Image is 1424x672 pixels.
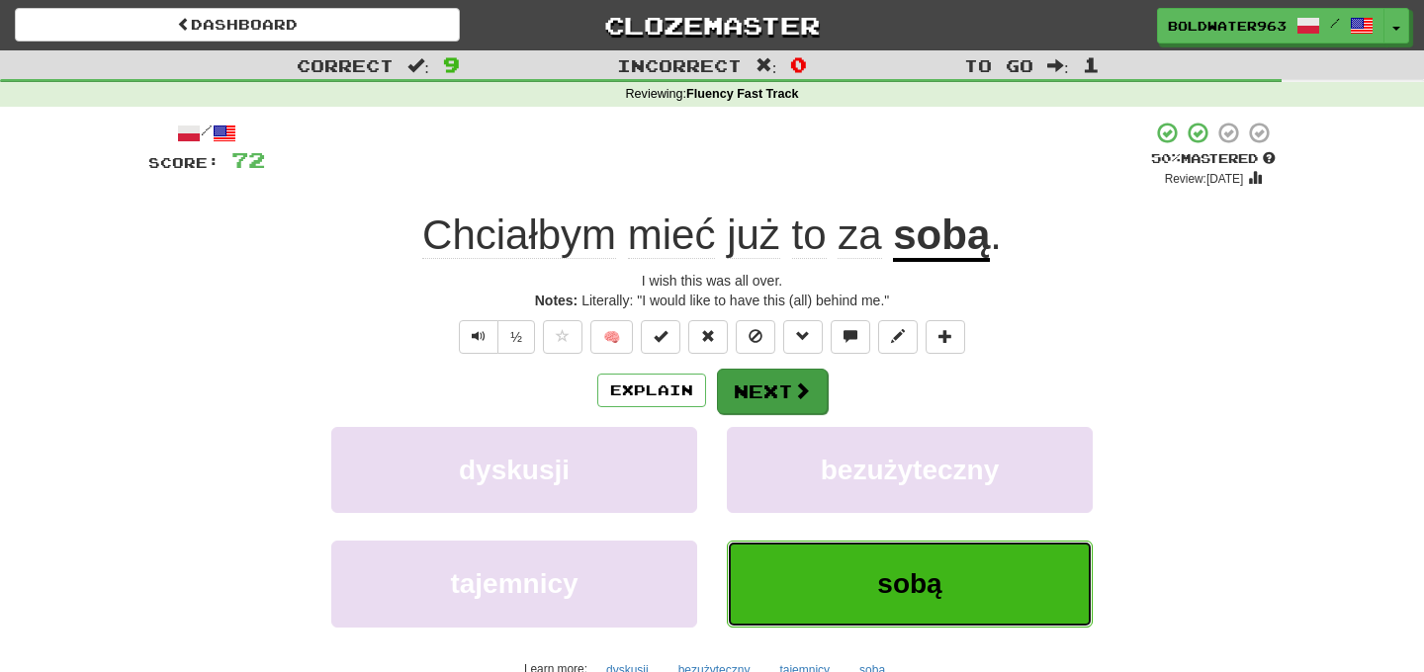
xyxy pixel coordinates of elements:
[964,55,1033,75] span: To go
[756,57,777,74] span: :
[489,8,934,42] a: Clozemaster
[617,55,742,75] span: Incorrect
[422,211,616,259] span: Chciałbym
[878,320,918,354] button: Edit sentence (alt+d)
[926,320,965,354] button: Add to collection (alt+a)
[686,87,798,101] strong: Fluency Fast Track
[831,320,870,354] button: Discuss sentence (alt+u)
[893,211,990,262] u: sobą
[727,427,1093,513] button: bezużyteczny
[497,320,535,354] button: ½
[688,320,728,354] button: Reset to 0% Mastered (alt+r)
[1330,16,1340,30] span: /
[1165,172,1244,186] small: Review: [DATE]
[297,55,394,75] span: Correct
[1083,52,1100,76] span: 1
[455,320,535,354] div: Text-to-speech controls
[727,541,1093,627] button: sobą
[783,320,823,354] button: Grammar (alt+g)
[838,211,881,259] span: za
[15,8,460,42] a: Dashboard
[148,271,1276,291] div: I wish this was all over.
[877,568,941,599] span: sobą
[641,320,680,354] button: Set this sentence to 100% Mastered (alt+m)
[1151,150,1276,168] div: Mastered
[736,320,775,354] button: Ignore sentence (alt+i)
[331,541,697,627] button: tajemnicy
[148,121,265,145] div: /
[821,455,1000,485] span: bezużyteczny
[1168,17,1287,35] span: BoldWater963
[543,320,582,354] button: Favorite sentence (alt+f)
[727,211,780,259] span: już
[407,57,429,74] span: :
[535,293,578,308] strong: Notes:
[450,568,578,599] span: tajemnicy
[990,211,1002,258] span: .
[459,320,498,354] button: Play sentence audio (ctl+space)
[790,52,807,76] span: 0
[792,211,827,259] span: to
[717,369,828,414] button: Next
[231,147,265,172] span: 72
[1157,8,1384,43] a: BoldWater963 /
[459,455,570,485] span: dyskusji
[148,154,220,171] span: Score:
[443,52,460,76] span: 9
[628,211,716,259] span: mieć
[331,427,697,513] button: dyskusji
[1151,150,1181,166] span: 50 %
[590,320,633,354] button: 🧠
[148,291,1276,310] div: Literally: "I would like to have this (all) behind me."
[597,374,706,407] button: Explain
[1047,57,1069,74] span: :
